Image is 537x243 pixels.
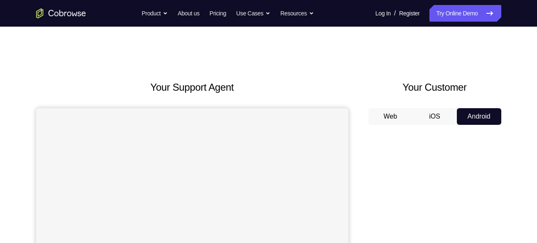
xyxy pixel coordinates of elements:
button: Web [368,108,413,125]
button: Android [457,108,501,125]
a: Try Online Demo [429,5,501,22]
button: Resources [280,5,314,22]
a: Pricing [209,5,226,22]
button: Use Cases [236,5,270,22]
h2: Your Support Agent [36,80,348,95]
span: / [394,8,396,18]
a: Go to the home page [36,8,86,18]
a: Register [399,5,419,22]
button: Product [142,5,168,22]
a: About us [178,5,199,22]
h2: Your Customer [368,80,501,95]
button: iOS [412,108,457,125]
a: Log In [375,5,391,22]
